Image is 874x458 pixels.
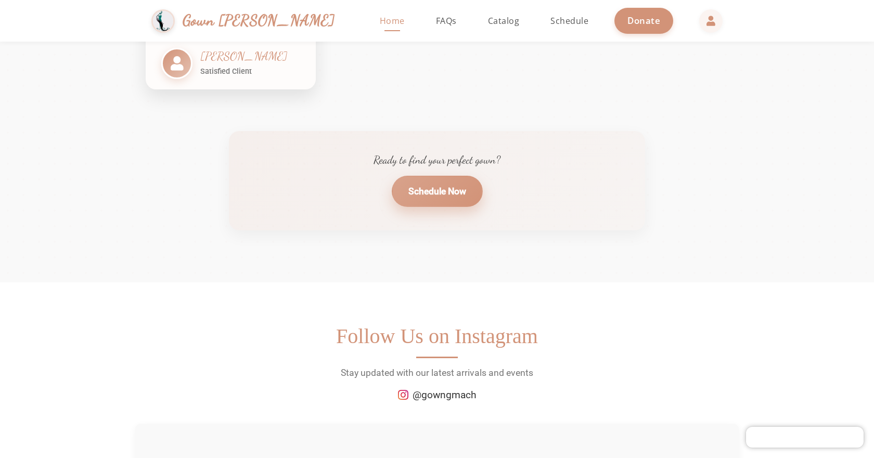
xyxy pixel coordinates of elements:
[380,15,405,27] span: Home
[151,7,345,35] a: Gown [PERSON_NAME]
[135,324,739,358] h2: Follow Us on Instagram
[550,15,588,27] span: Schedule
[627,15,660,27] span: Donate
[151,9,175,33] img: Gown Gmach Logo
[614,8,673,33] a: Donate
[250,152,624,168] p: Ready to find your perfect gown?
[135,366,739,380] p: Stay updated with our latest arrivals and events
[436,15,457,27] span: FAQs
[746,427,864,448] iframe: Chatra live chat
[183,9,335,32] span: Gown [PERSON_NAME]
[392,176,483,207] a: Schedule Now
[398,388,477,403] a: @gowngmach
[200,66,300,77] p: Satisfied Client
[200,49,300,63] h4: [PERSON_NAME]
[488,15,520,27] span: Catalog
